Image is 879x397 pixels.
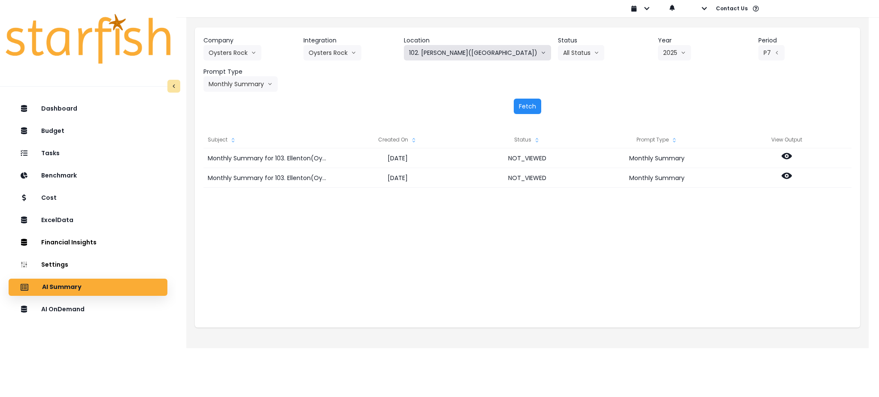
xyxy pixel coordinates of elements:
header: Location [404,36,551,45]
svg: sort [533,137,540,144]
div: Prompt Type [592,131,722,148]
svg: arrow down line [681,48,686,57]
button: AI Summary [9,279,167,296]
header: Integration [303,36,397,45]
div: Monthly Summary [592,148,722,168]
button: Budget [9,123,167,140]
p: Tasks [41,150,60,157]
header: Status [558,36,651,45]
p: Cost [41,194,57,202]
button: AI OnDemand [9,301,167,318]
div: Created On [333,131,463,148]
button: Dashboard [9,100,167,117]
svg: arrow left line [774,48,779,57]
button: Cost [9,189,167,207]
p: ExcelData [41,217,73,224]
div: View Output [722,131,852,148]
div: Status [463,131,592,148]
svg: arrow down line [594,48,599,57]
p: AI OnDemand [41,306,85,313]
button: Settings [9,256,167,274]
div: [DATE] [333,168,463,188]
div: NOT_VIEWED [463,168,592,188]
button: Monthly Summaryarrow down line [203,76,278,92]
header: Period [758,36,852,45]
div: [DATE] [333,148,463,168]
p: AI Summary [42,283,82,291]
header: Prompt Type [203,67,297,76]
button: P7arrow left line [758,45,785,60]
svg: arrow down line [351,48,356,57]
svg: sort [671,137,678,144]
button: All Statusarrow down line [558,45,604,60]
svg: sort [230,137,236,144]
button: 102. [PERSON_NAME]([GEOGRAPHIC_DATA])arrow down line [404,45,551,60]
p: Budget [41,127,64,135]
header: Year [658,36,751,45]
button: Financial Insights [9,234,167,251]
button: Tasks [9,145,167,162]
button: Oysters Rockarrow down line [203,45,261,60]
p: Dashboard [41,105,77,112]
div: Monthly Summary [592,168,722,188]
p: Benchmark [41,172,77,179]
div: NOT_VIEWED [463,148,592,168]
svg: arrow down line [267,80,273,88]
button: ExcelData [9,212,167,229]
svg: sort [410,137,417,144]
button: Benchmark [9,167,167,184]
svg: arrow down line [541,48,546,57]
button: Fetch [514,99,541,114]
div: Monthly Summary for 103. Ellenton(Oysters Rock) for P7 2025 [203,148,333,168]
div: Subject [203,131,333,148]
button: Oysters Rockarrow down line [303,45,361,60]
header: Company [203,36,297,45]
svg: arrow down line [251,48,256,57]
div: Monthly Summary for 103. Ellenton(Oysters Rock) for P7 2025 [203,168,333,188]
button: 2025arrow down line [658,45,691,60]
